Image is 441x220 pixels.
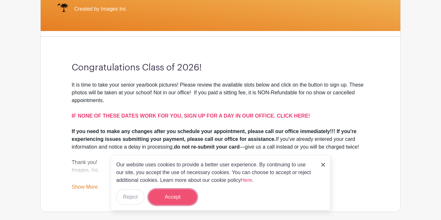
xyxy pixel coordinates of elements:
[321,163,325,167] img: close_button-5f87c8562297e5c2d7936805f587ecaba9071eb48480494691a3f1689db116b3.svg
[72,129,356,142] strong: If you need to make any changes after you schedule your appointment, please call our office immed...
[116,189,144,205] button: Reject
[72,62,369,73] h3: Congratulations Class of 2026!
[241,177,252,183] a: Here
[174,144,240,150] strong: do not re-submit your card
[72,128,369,151] div: If you've already entered your card information and notice a delay in processing, —give us a call...
[116,161,314,184] p: Our website uses cookies to provide a better user experience. By continuing to use our site, you ...
[72,175,113,181] a: [DOMAIN_NAME]
[72,159,369,166] div: Thank you!
[72,81,369,128] div: It is time to take your senior yearbook pictures! Please review the available slots below and cli...
[72,166,369,182] div: Images, Inc.
[72,184,98,192] a: Show More
[74,5,126,13] span: Created by Images Inc
[149,189,197,205] button: Accept
[56,3,69,16] img: IMAGES%20logo%20transparenT%20PNG%20s.png
[72,113,310,119] a: IF NONE OF THESE DATES WORK FOR YOU, SIGN UP FOR A DAY IN OUR OFFICE. CLICK HERE!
